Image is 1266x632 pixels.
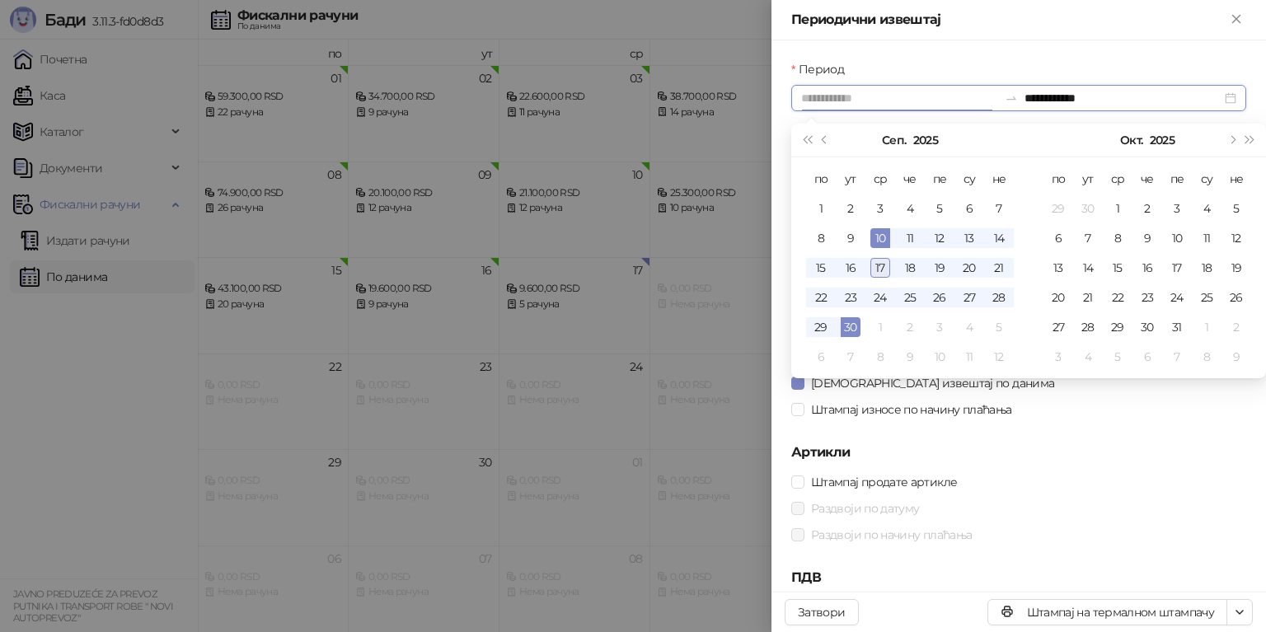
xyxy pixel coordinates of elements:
span: to [1005,91,1018,105]
td: 2025-09-09 [836,223,865,253]
div: 5 [989,317,1009,337]
td: 2025-11-01 [1192,312,1221,342]
td: 2025-09-30 [1073,194,1103,223]
th: че [1132,164,1162,194]
button: Close [1226,10,1246,30]
div: 30 [841,317,860,337]
div: 1 [811,199,831,218]
div: 4 [1078,347,1098,367]
div: 6 [1048,228,1068,248]
td: 2025-09-03 [865,194,895,223]
td: 2025-09-10 [865,223,895,253]
th: пе [1162,164,1192,194]
th: по [806,164,836,194]
div: 13 [959,228,979,248]
div: 1 [1108,199,1128,218]
td: 2025-11-03 [1043,342,1073,372]
td: 2025-09-08 [806,223,836,253]
div: 12 [930,228,949,248]
span: Раздвоји по начину плаћања [804,526,978,544]
div: 10 [930,347,949,367]
div: 16 [1137,258,1157,278]
th: че [895,164,925,194]
td: 2025-10-22 [1103,283,1132,312]
td: 2025-10-14 [1073,253,1103,283]
td: 2025-10-13 [1043,253,1073,283]
button: Следећи месец (PageDown) [1222,124,1240,157]
div: 5 [1108,347,1128,367]
td: 2025-09-13 [954,223,984,253]
td: 2025-10-08 [1103,223,1132,253]
div: 9 [1137,228,1157,248]
button: Претходни месец (PageUp) [816,124,834,157]
div: 26 [1226,288,1246,307]
td: 2025-09-02 [836,194,865,223]
td: 2025-10-01 [1103,194,1132,223]
td: 2025-09-29 [1043,194,1073,223]
div: 29 [1048,199,1068,218]
td: 2025-10-07 [836,342,865,372]
td: 2025-10-05 [1221,194,1251,223]
td: 2025-10-21 [1073,283,1103,312]
td: 2025-10-23 [1132,283,1162,312]
td: 2025-10-19 [1221,253,1251,283]
td: 2025-09-18 [895,253,925,283]
div: 3 [930,317,949,337]
td: 2025-10-07 [1073,223,1103,253]
td: 2025-09-11 [895,223,925,253]
td: 2025-09-29 [806,312,836,342]
td: 2025-09-17 [865,253,895,283]
div: 5 [930,199,949,218]
td: 2025-10-24 [1162,283,1192,312]
div: 7 [1078,228,1098,248]
div: 6 [959,199,979,218]
th: ут [836,164,865,194]
div: 17 [870,258,890,278]
div: 17 [1167,258,1187,278]
td: 2025-10-12 [1221,223,1251,253]
td: 2025-10-20 [1043,283,1073,312]
div: 11 [1197,228,1217,248]
button: Изабери месец [882,124,906,157]
div: 30 [1137,317,1157,337]
div: 27 [1048,317,1068,337]
td: 2025-10-09 [895,342,925,372]
div: 5 [1226,199,1246,218]
div: 1 [1197,317,1217,337]
div: 12 [1226,228,1246,248]
td: 2025-09-04 [895,194,925,223]
label: Период [791,60,854,78]
td: 2025-10-04 [1192,194,1221,223]
th: су [1192,164,1221,194]
td: 2025-10-05 [984,312,1014,342]
td: 2025-10-15 [1103,253,1132,283]
div: 8 [811,228,831,248]
span: Раздвоји по датуму [804,499,926,517]
td: 2025-10-10 [1162,223,1192,253]
td: 2025-09-19 [925,253,954,283]
div: 31 [1167,317,1187,337]
div: 20 [1048,288,1068,307]
div: 4 [900,199,920,218]
h5: ПДВ [791,568,1246,588]
div: 8 [1108,228,1128,248]
th: ср [1103,164,1132,194]
div: 3 [1167,199,1187,218]
td: 2025-11-04 [1073,342,1103,372]
div: 25 [1197,288,1217,307]
div: Периодични извештај [791,10,1226,30]
td: 2025-10-06 [1043,223,1073,253]
th: пе [925,164,954,194]
div: 22 [1108,288,1128,307]
td: 2025-09-28 [984,283,1014,312]
div: 25 [900,288,920,307]
td: 2025-09-16 [836,253,865,283]
td: 2025-09-22 [806,283,836,312]
td: 2025-09-25 [895,283,925,312]
button: Затвори [785,599,859,625]
td: 2025-10-25 [1192,283,1221,312]
div: 10 [870,228,890,248]
button: Изабери годину [913,124,938,157]
div: 8 [1197,347,1217,367]
th: ср [865,164,895,194]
